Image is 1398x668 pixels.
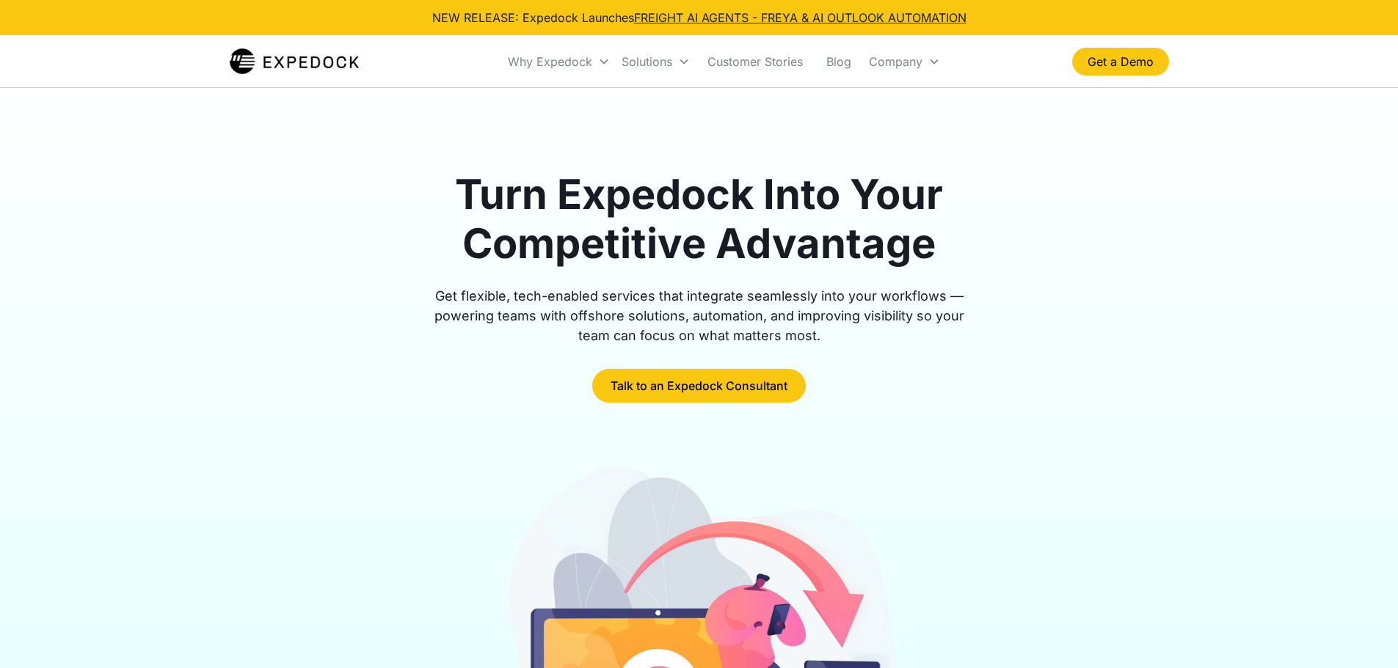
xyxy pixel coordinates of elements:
[432,9,966,26] div: NEW RELEASE: Expedock Launches
[418,170,981,268] h1: Turn Expedock Into Your Competitive Advantage
[230,47,360,76] img: Expedock Logo
[592,369,806,403] a: Talk to an Expedock Consultant
[230,47,360,76] a: home
[418,286,981,345] div: Get flexible, tech-enabled services that integrate seamlessly into your workflows — powering team...
[869,54,922,69] div: Company
[1325,598,1398,668] iframe: Chat Widget
[634,10,966,25] a: FREIGHT AI AGENTS - FREYA & AI OUTLOOK AUTOMATION
[502,37,616,87] div: Why Expedock
[696,37,815,87] a: Customer Stories
[616,37,696,87] div: Solutions
[1072,48,1169,76] a: Get a Demo
[815,37,863,87] a: Blog
[863,37,946,87] div: Company
[622,54,672,69] div: Solutions
[508,54,592,69] div: Why Expedock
